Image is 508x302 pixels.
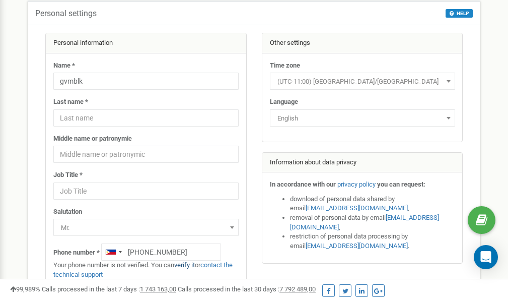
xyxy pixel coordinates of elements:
[270,180,336,188] strong: In accordance with our
[10,285,40,293] span: 99,989%
[53,134,132,144] label: Middle name or patronymic
[53,261,239,279] p: Your phone number is not verified. You can or
[290,232,455,251] li: restriction of personal data processing by email .
[53,219,239,236] span: Mr.
[270,73,455,90] span: (UTC-11:00) Pacific/Midway
[270,109,455,127] span: English
[474,245,498,269] div: Open Intercom Messenger
[53,73,239,90] input: Name
[290,213,455,232] li: removal of personal data by email ,
[337,180,376,188] a: privacy policy
[46,33,246,53] div: Personal information
[102,244,125,260] div: Telephone country code
[270,97,298,107] label: Language
[290,195,455,213] li: download of personal data shared by email ,
[306,204,408,212] a: [EMAIL_ADDRESS][DOMAIN_NAME]
[53,97,88,107] label: Last name *
[446,9,473,18] button: HELP
[53,248,100,258] label: Phone number *
[53,183,239,200] input: Job Title
[53,109,239,127] input: Last name
[35,9,97,18] h5: Personal settings
[53,61,75,71] label: Name *
[178,285,316,293] span: Calls processed in the last 30 days :
[262,153,463,173] div: Information about data privacy
[262,33,463,53] div: Other settings
[270,61,300,71] label: Time zone
[53,146,239,163] input: Middle name or patronymic
[42,285,176,293] span: Calls processed in the last 7 days :
[140,285,176,293] u: 1 743 163,00
[377,180,425,188] strong: you can request:
[306,242,408,250] a: [EMAIL_ADDRESS][DOMAIN_NAME]
[273,75,452,89] span: (UTC-11:00) Pacific/Midway
[290,214,439,231] a: [EMAIL_ADDRESS][DOMAIN_NAME]
[53,207,82,217] label: Salutation
[57,221,235,235] span: Mr.
[101,244,221,261] input: +1-800-555-55-55
[279,285,316,293] u: 7 792 489,00
[53,170,83,180] label: Job Title *
[53,261,233,278] a: contact the technical support
[174,261,195,269] a: verify it
[273,111,452,126] span: English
